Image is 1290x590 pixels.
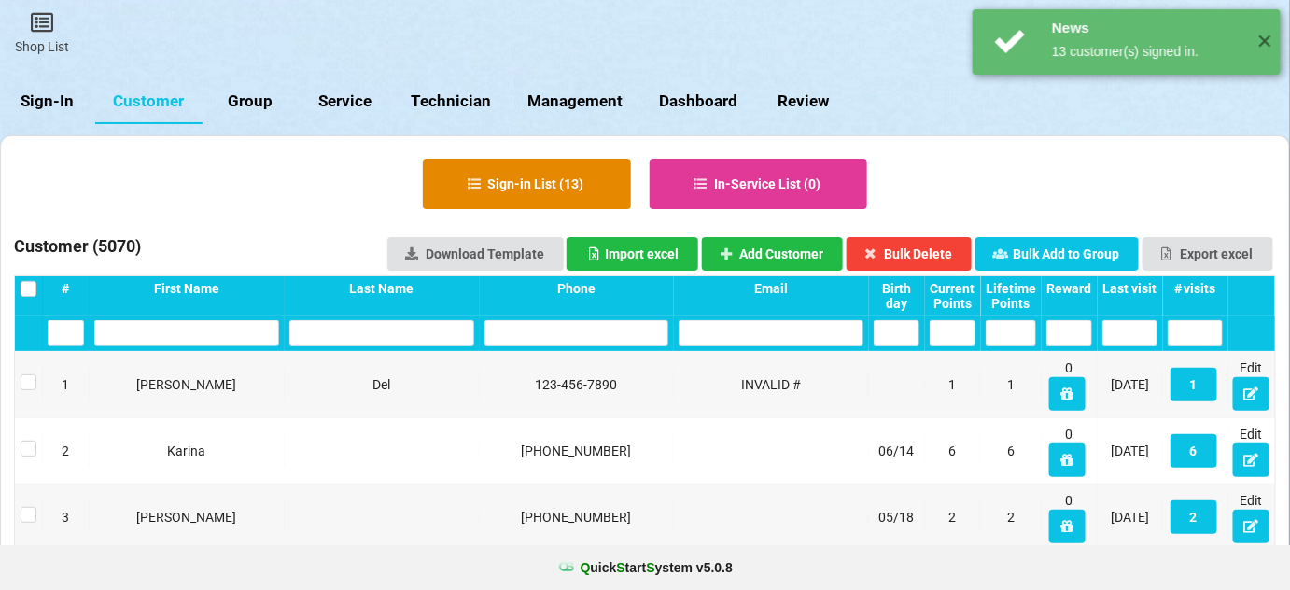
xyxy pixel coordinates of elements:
[1046,425,1092,477] div: 0
[1052,19,1243,37] div: News
[387,237,564,271] a: Download Template
[1046,358,1092,411] div: 0
[874,281,919,311] div: Birth day
[679,375,863,394] div: INVALID #
[423,159,631,209] button: Sign-in List (13)
[1143,237,1273,271] button: Export excel
[847,237,973,271] button: Bulk Delete
[557,558,576,577] img: favicon.ico
[95,79,203,124] a: Customer
[1171,434,1217,468] button: 6
[1046,281,1092,296] div: Reward
[484,281,669,296] div: Phone
[986,281,1036,311] div: Lifetime Points
[646,560,654,575] span: S
[94,375,279,394] div: [PERSON_NAME]
[484,375,669,394] div: 123-456-7890
[930,442,975,460] div: 6
[48,508,84,527] div: 3
[650,159,868,209] button: In-Service List (0)
[1171,500,1217,534] button: 2
[755,79,850,124] a: Review
[1233,425,1270,477] div: Edit
[874,508,919,527] div: 05/18
[930,508,975,527] div: 2
[484,442,669,460] div: [PHONE_NUMBER]
[1102,375,1157,394] div: [DATE]
[986,375,1036,394] div: 1
[298,79,393,124] a: Service
[1233,491,1270,543] div: Edit
[567,237,698,271] button: Import excel
[484,508,669,527] div: [PHONE_NUMBER]
[48,442,84,460] div: 2
[1102,508,1157,527] div: [DATE]
[581,558,733,577] b: uick tart ystem v 5.0.8
[874,442,919,460] div: 06/14
[581,560,591,575] span: Q
[393,79,510,124] a: Technician
[1102,442,1157,460] div: [DATE]
[975,237,1140,271] button: Bulk Add to Group
[986,508,1036,527] div: 2
[510,79,641,124] a: Management
[1046,491,1092,543] div: 0
[702,237,844,271] button: Add Customer
[1168,281,1223,296] div: # visits
[930,281,975,311] div: Current Points
[94,281,279,296] div: First Name
[586,247,679,260] div: Import excel
[930,375,975,394] div: 1
[679,281,863,296] div: Email
[14,235,141,263] h3: Customer ( 5070 )
[1102,281,1157,296] div: Last visit
[289,375,474,394] div: Del
[48,281,84,296] div: #
[48,375,84,394] div: 1
[289,281,474,296] div: Last Name
[1233,358,1270,411] div: Edit
[641,79,756,124] a: Dashboard
[617,560,625,575] span: S
[1171,368,1217,401] button: 1
[203,79,298,124] a: Group
[94,508,279,527] div: [PERSON_NAME]
[94,442,279,460] div: Karina
[986,442,1036,460] div: 6
[1052,42,1243,61] div: 13 customer(s) signed in.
